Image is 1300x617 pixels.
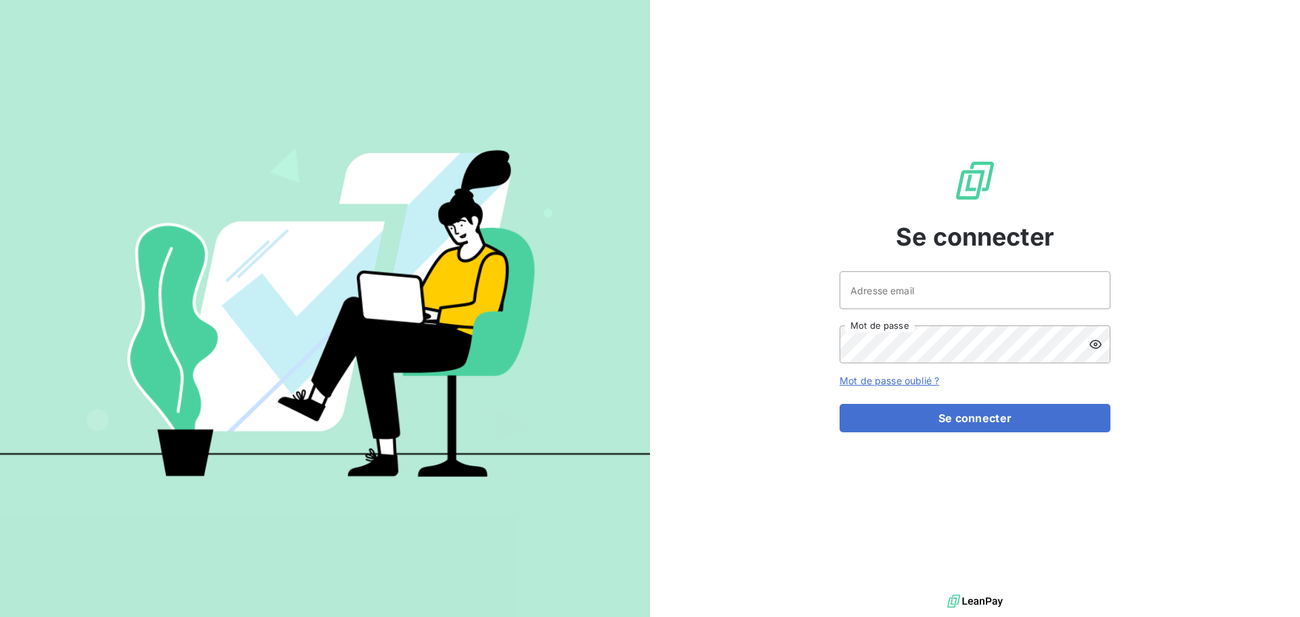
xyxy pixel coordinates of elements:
[896,219,1054,255] span: Se connecter
[840,404,1110,432] button: Se connecter
[953,159,997,202] img: Logo LeanPay
[840,271,1110,309] input: placeholder
[840,375,939,386] a: Mot de passe oublié ?
[947,591,1003,612] img: logo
